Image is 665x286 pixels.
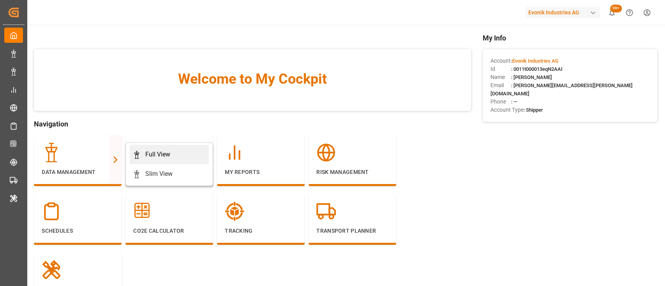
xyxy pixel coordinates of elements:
span: Email [490,81,511,89]
p: My Reports [225,168,297,176]
span: : Shipper [524,107,543,113]
span: Account Type [490,106,524,114]
span: : [PERSON_NAME] [511,74,552,80]
span: : [PERSON_NAME][EMAIL_ADDRESS][PERSON_NAME][DOMAIN_NAME] [490,82,633,97]
span: Id [490,65,511,73]
p: CO2e Calculator [133,227,205,235]
a: Full View [130,145,209,164]
p: Risk Management [316,168,388,176]
span: 99+ [610,5,622,12]
p: Transport Planner [316,227,388,235]
div: Slim View [145,169,173,179]
span: : — [511,99,517,105]
span: Account [490,57,511,65]
a: Slim View [130,164,209,184]
p: Schedules [42,227,114,235]
button: Evonik Industries AG [525,5,603,20]
div: Full View [145,150,170,159]
span: Name [490,73,511,81]
span: Navigation [34,119,471,129]
span: Welcome to My Cockpit [49,68,455,89]
div: Evonik Industries AG [525,7,600,18]
span: Phone [490,98,511,106]
p: Data Management [42,168,114,176]
button: Help Center [621,4,638,21]
span: My Info [483,33,658,43]
span: Evonik Industries AG [512,58,559,64]
span: : [511,58,559,64]
p: Tracking [225,227,297,235]
button: show 100 new notifications [603,4,621,21]
span: : 0011t000013eqN2AAI [511,66,563,72]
